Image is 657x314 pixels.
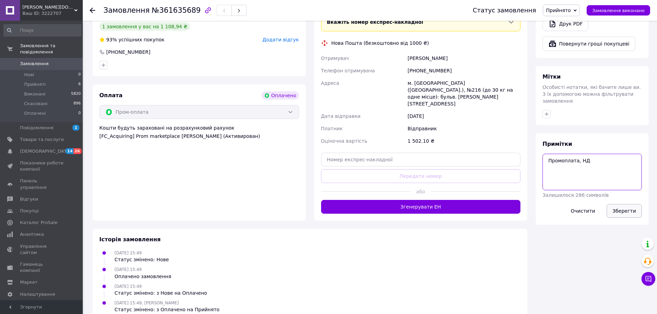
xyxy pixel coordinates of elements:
div: Статус змінено: Нове [115,256,169,263]
span: Аналітика [20,231,44,237]
span: Покупці [20,208,39,214]
span: Відгуки [20,196,38,202]
div: [FC_Acquiring] Prom marketplace [PERSON_NAME] (Активирован) [99,133,299,140]
span: Гаманець компанії [20,261,64,274]
span: Телефон отримувача [321,68,375,73]
span: [DATE] 15:49 [115,267,142,272]
span: 5820 [71,91,81,97]
div: 1 замовлення у вас на 1 108,94 ₴ [99,22,190,31]
div: Оплачено [261,91,299,100]
span: Нові [24,72,34,78]
span: 14 [66,148,73,154]
button: Згенерувати ЕН [321,200,521,214]
div: [PERSON_NAME] [406,52,522,64]
span: Виконані [24,91,46,97]
span: Замовлення виконано [592,8,645,13]
div: Статус замовлення [473,7,536,14]
textarea: Промоплата, НД [542,154,642,190]
button: Зберегти [607,204,642,218]
button: Очистити [565,204,601,218]
span: Особисті нотатки, які бачите лише ви. З їх допомогою можна фільтрувати замовлення [542,84,641,104]
span: 6 [78,81,81,88]
span: 93% [106,37,117,42]
div: Повернутися назад [90,7,95,14]
div: успішних покупок [99,36,165,43]
span: Платник [321,126,343,131]
div: [DATE] [406,110,522,122]
div: [PHONE_NUMBER] [406,64,522,77]
span: 1 [72,125,79,131]
span: Показники роботи компанії [20,160,64,172]
span: Мітки [542,73,561,80]
span: [DEMOGRAPHIC_DATA] [20,148,71,154]
span: Каталог ProSale [20,220,57,226]
div: 1 502.10 ₴ [406,135,522,147]
input: Номер експрес-накладної [321,153,521,166]
div: Кошти будуть зараховані на розрахунковий рахунок [99,124,299,140]
span: Замовлення та повідомлення [20,43,83,55]
span: [DATE] 15:49 [115,251,142,255]
div: Оплачено замовлення [115,273,171,280]
span: Повідомлення [20,125,53,131]
span: Отримувач [321,55,349,61]
span: №361635689 [152,6,201,14]
span: Вкажіть номер експрес-накладної [327,19,424,25]
span: Оплата [99,92,122,99]
input: Пошук [3,24,81,37]
span: Прийняті [24,81,46,88]
span: 896 [73,101,81,107]
a: Друк PDF [542,17,588,31]
span: Залишилося 286 символів [542,192,609,198]
span: 0 [78,110,81,117]
span: [DATE] 15:49 [115,284,142,289]
div: [PHONE_NUMBER] [106,49,151,55]
button: Повернути гроші покупцеві [542,37,635,51]
span: Товари та послуги [20,136,64,143]
div: Відправник [406,122,522,135]
div: Ваш ID: 3222707 [22,10,83,17]
span: [DATE] 15:49, [PERSON_NAME] [115,301,179,305]
div: м. [GEOGRAPHIC_DATA] ([GEOGRAPHIC_DATA].), №216 (до 30 кг на одне місце): бульв. [PERSON_NAME][ST... [406,77,522,110]
span: Історія замовлення [99,236,161,243]
span: Додати відгук [262,37,299,42]
span: або [411,188,431,195]
button: Чат з покупцем [641,272,655,286]
span: Замовлення [103,6,150,14]
span: Адреса [321,80,339,86]
span: Дата відправки [321,113,361,119]
span: Замовлення [20,61,49,67]
span: Примітки [542,141,572,147]
span: 26 [73,148,81,154]
span: Налаштування [20,291,55,297]
div: Статус змінено: з Оплачено на Прийнято [115,306,219,313]
span: Оплачені [24,110,46,117]
span: Панель управління [20,178,64,190]
span: 0 [78,72,81,78]
span: Прийнято [546,8,571,13]
div: Статус змінено: з Нове на Оплачено [115,290,207,296]
span: Скасовані [24,101,48,107]
span: Управління сайтом [20,243,64,256]
span: Оціночна вартість [321,138,367,144]
span: lavanda-cosmetic.prom.ua [22,4,74,10]
div: Нова Пошта (безкоштовно від 1000 ₴) [330,40,431,47]
span: Маркет [20,279,38,285]
button: Замовлення виконано [587,5,650,16]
